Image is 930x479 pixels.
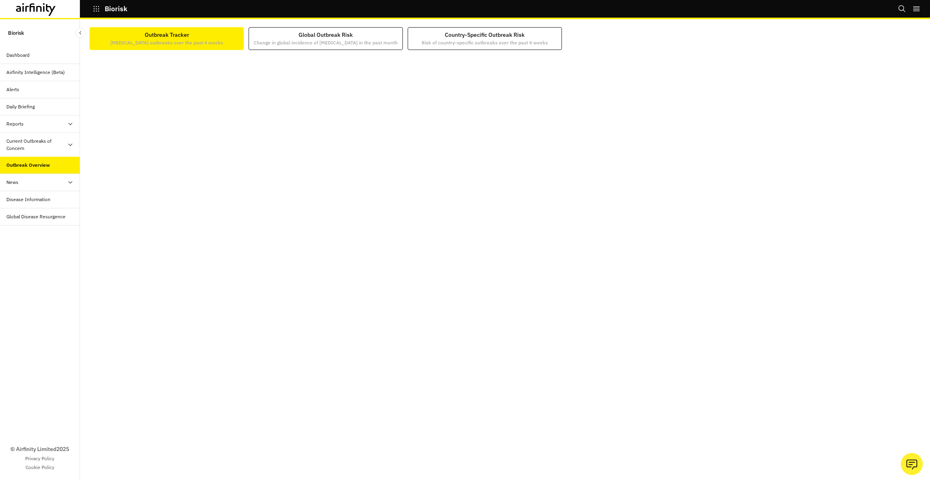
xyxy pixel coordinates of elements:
[6,103,35,110] div: Daily Briefing
[25,455,54,462] a: Privacy Policy
[901,453,923,475] button: Ask our analysts
[8,26,24,40] p: Biorisk
[6,86,19,93] div: Alerts
[6,69,65,76] div: Airfinity Intelligence (Beta)
[110,39,223,46] p: [MEDICAL_DATA] outbreaks over the past 4 weeks
[75,28,86,38] button: Close Sidebar
[6,120,24,128] div: Reports
[93,2,127,16] button: Biorisk
[105,5,127,12] p: Biorisk
[422,39,548,46] p: Risk of country-specific outbreaks over the past 4 weeks
[6,196,50,203] div: Disease Information
[26,464,54,471] a: Cookie Policy
[6,52,30,59] div: Dashboard
[254,39,398,46] p: Change in global incidence of [MEDICAL_DATA] in the past month
[6,179,18,186] div: News
[110,31,223,46] div: Outbreak Tracker
[6,162,50,169] div: Outbreak Overview
[10,445,69,453] p: © Airfinity Limited 2025
[254,31,398,46] div: Global Outbreak Risk
[422,31,548,46] div: Country-Specific Outbreak Risk
[6,213,66,220] div: Global Disease Resurgence
[6,138,67,152] div: Current Outbreaks of Concern
[898,2,906,16] button: Search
